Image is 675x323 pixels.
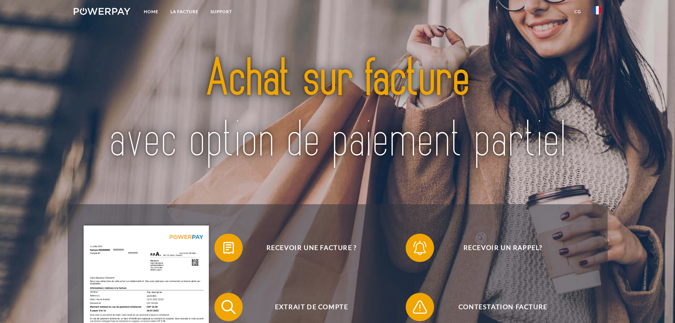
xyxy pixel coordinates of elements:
[214,293,399,321] button: Extrait de compte
[220,239,237,257] img: qb_bill.svg
[411,298,429,316] img: qb_warning.svg
[74,8,131,15] img: logo-powerpay-white.svg
[411,239,429,257] img: qb_bell.svg
[100,32,575,188] img: title-powerpay_fr.svg
[568,5,587,18] a: CG
[406,293,590,321] button: Contestation Facture
[406,234,590,262] button: Recevoir un rappel?
[204,5,238,18] a: Support
[214,234,399,262] button: Recevoir une facture ?
[220,298,237,316] img: qb_search.svg
[164,5,204,18] a: LA FACTURE
[225,234,398,262] span: Recevoir une facture ?
[647,295,669,317] iframe: Bouton de lancement de la fenêtre de messagerie
[593,6,602,15] img: fr
[225,293,398,321] span: Extrait de compte
[416,293,590,321] span: Contestation Facture
[416,234,590,262] span: Recevoir un rappel?
[138,5,164,18] a: Home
